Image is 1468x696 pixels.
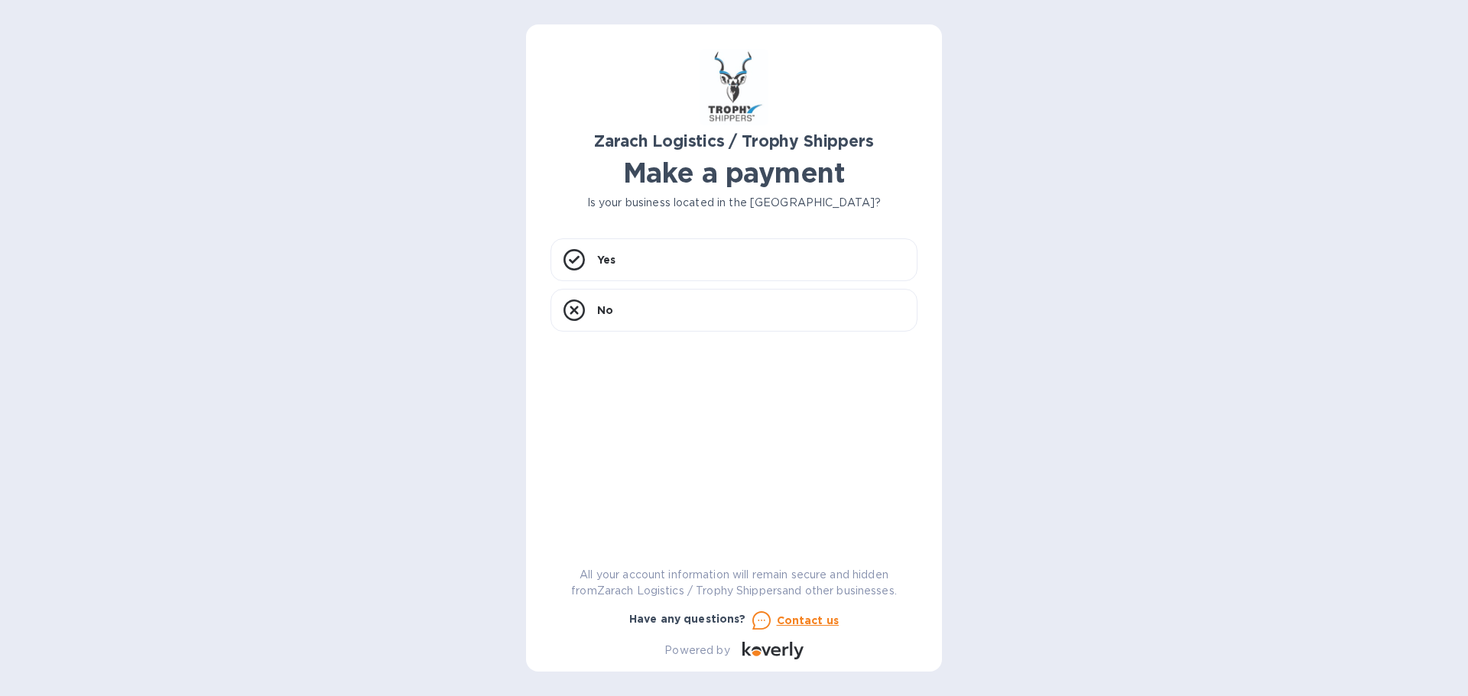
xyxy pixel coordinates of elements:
p: No [597,303,613,318]
p: All your account information will remain secure and hidden from Zarach Logistics / Trophy Shipper... [550,567,917,599]
b: Have any questions? [629,613,746,625]
u: Contact us [777,614,840,626]
p: Yes [597,252,615,267]
p: Is your business located in the [GEOGRAPHIC_DATA]? [550,195,917,211]
p: Powered by [664,643,729,659]
h1: Make a payment [550,157,917,189]
b: Zarach Logistics / Trophy Shippers [594,131,873,151]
